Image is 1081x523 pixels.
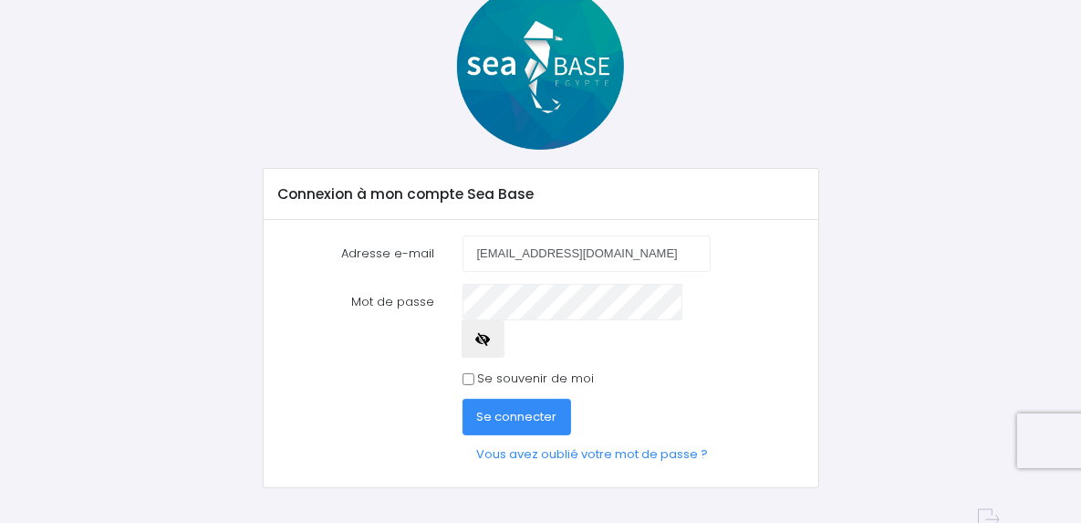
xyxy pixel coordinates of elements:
label: Mot de passe [265,284,449,358]
button: Se connecter [463,399,572,435]
a: Vous avez oublié votre mot de passe ? [463,435,723,472]
label: Se souvenir de moi [477,370,594,388]
div: Connexion à mon compte Sea Base [264,169,818,220]
span: Se connecter [477,408,557,425]
label: Adresse e-mail [265,235,449,272]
